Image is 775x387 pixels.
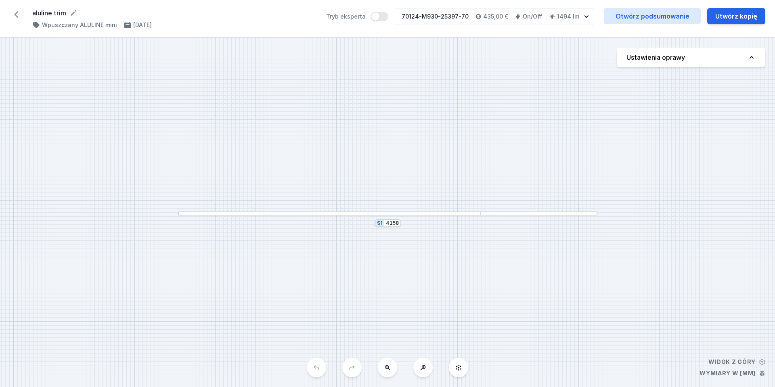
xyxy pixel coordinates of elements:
[371,12,388,21] button: Tryb eksperta
[386,220,399,226] input: Wymiar [mm]
[69,9,77,17] button: Edytuj nazwę projektu
[557,13,579,21] h4: 1494 lm
[133,21,152,29] h4: [DATE]
[42,21,117,29] h4: Wpuszczany ALULINE mini
[326,12,388,21] label: Tryb eksperta
[523,13,542,21] h4: On/Off
[617,48,765,67] button: Ustawienia oprawy
[626,52,685,62] h4: Ustawienia oprawy
[707,8,765,24] button: Utwórz kopię
[395,8,594,25] button: 70124-M930-25397-70435,00 €On/Off1494 lm
[32,8,316,18] form: aluline trim
[483,13,508,21] h4: 435,00 €
[402,13,469,21] div: 70124-M930-25397-70
[604,8,701,24] a: Otwórz podsumowanie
